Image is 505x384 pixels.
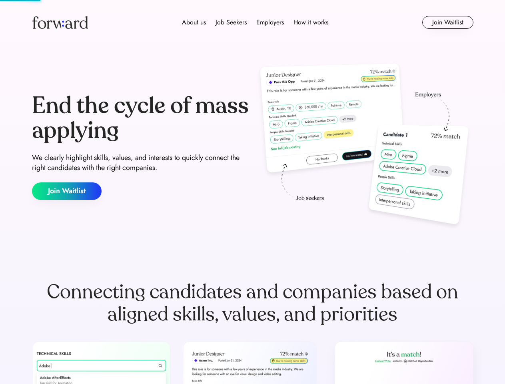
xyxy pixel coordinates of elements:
div: We clearly highlight skills, values, and interests to quickly connect the right candidates with t... [32,153,250,173]
button: Join Waitlist [32,182,102,200]
div: End the cycle of mass applying [32,94,250,143]
div: How it works [293,18,328,27]
div: About us [182,18,206,27]
img: hero-image.png [256,61,473,233]
img: Forward logo [32,16,88,29]
div: Employers [256,18,284,27]
button: Join Waitlist [422,16,473,29]
div: Connecting candidates and companies based on aligned skills, values, and priorities [32,281,473,326]
div: Job Seekers [216,18,247,27]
